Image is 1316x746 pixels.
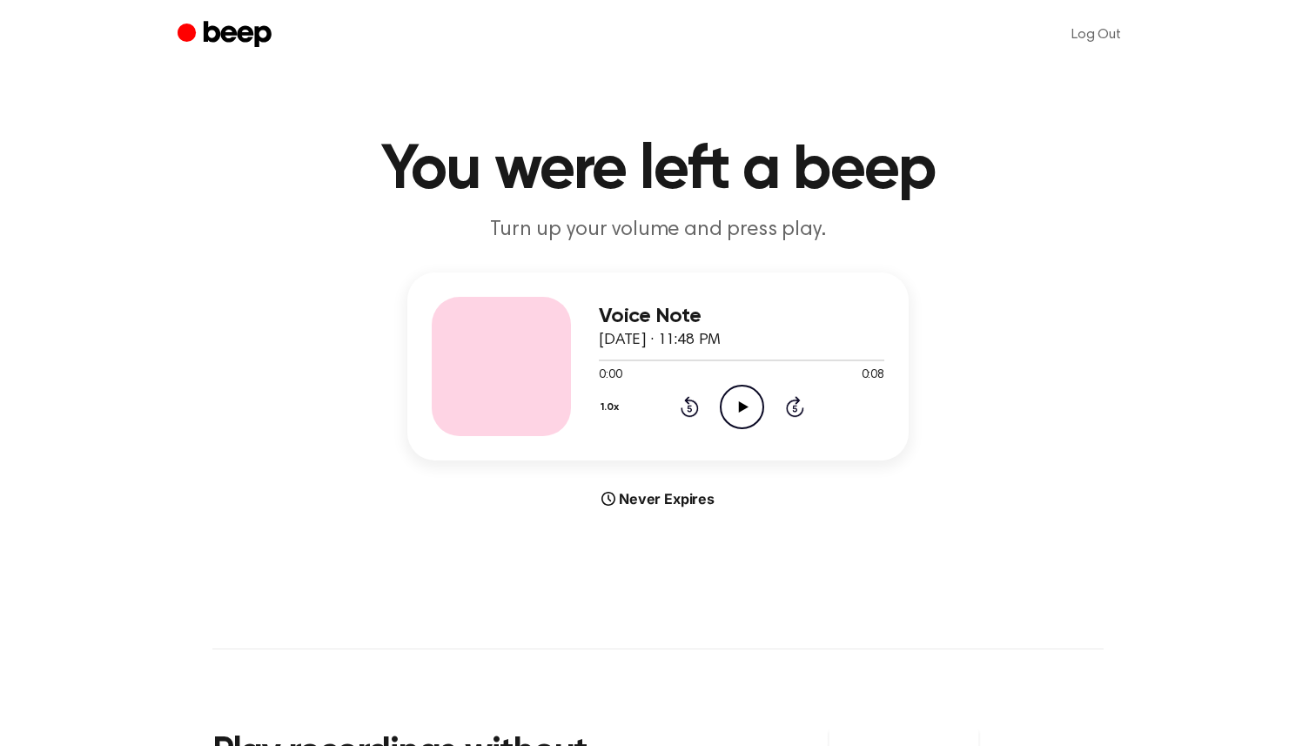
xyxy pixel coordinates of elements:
span: [DATE] · 11:48 PM [599,333,721,348]
div: Never Expires [407,488,909,509]
button: 1.0x [599,393,626,422]
a: Log Out [1054,14,1138,56]
span: 0:08 [862,366,884,385]
span: 0:00 [599,366,621,385]
a: Beep [178,18,276,52]
h1: You were left a beep [212,139,1104,202]
p: Turn up your volume and press play. [324,216,992,245]
h3: Voice Note [599,305,884,328]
